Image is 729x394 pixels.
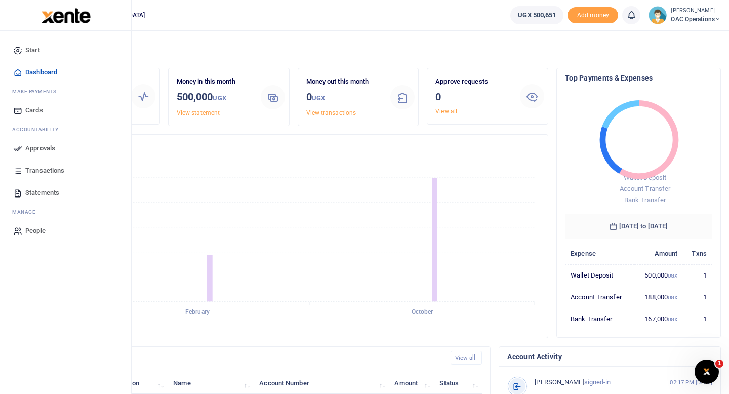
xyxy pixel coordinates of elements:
[671,7,721,15] small: [PERSON_NAME]
[312,94,325,102] small: UGX
[506,6,568,24] li: Wallet ballance
[535,377,668,388] p: signed-in
[565,308,634,329] td: Bank Transfer
[518,10,556,20] span: UGX 500,651
[670,378,712,387] small: 02:17 PM [DATE]
[634,264,683,286] td: 500,000
[8,204,123,220] li: M
[25,45,40,55] span: Start
[25,166,64,176] span: Transactions
[8,99,123,122] a: Cards
[8,220,123,242] a: People
[8,160,123,182] a: Transactions
[47,139,540,150] h4: Transactions Overview
[634,308,683,329] td: 167,000
[649,6,667,24] img: profile-user
[451,351,482,365] a: View all
[17,88,57,95] span: ake Payments
[8,182,123,204] a: Statements
[565,243,634,264] th: Expense
[435,89,511,104] h3: 0
[620,185,671,192] span: Account Transfer
[412,309,434,316] tspan: October
[25,143,55,153] span: Approvals
[306,76,382,87] p: Money out this month
[634,243,683,264] th: Amount
[177,89,253,106] h3: 500,000
[25,188,59,198] span: Statements
[695,360,719,384] iframe: Intercom live chat
[668,317,677,322] small: UGX
[8,39,123,61] a: Start
[168,372,254,394] th: Name: activate to sort column ascending
[715,360,723,368] span: 1
[8,84,123,99] li: M
[683,243,712,264] th: Txns
[535,378,584,386] span: [PERSON_NAME]
[185,309,210,316] tspan: February
[683,264,712,286] td: 1
[565,214,712,239] h6: [DATE] to [DATE]
[568,11,618,18] a: Add money
[389,372,434,394] th: Amount: activate to sort column ascending
[568,7,618,24] li: Toup your wallet
[565,264,634,286] td: Wallet Deposit
[634,286,683,308] td: 188,000
[306,89,382,106] h3: 0
[668,295,677,300] small: UGX
[306,109,356,116] a: View transactions
[565,286,634,308] td: Account Transfer
[435,76,511,87] p: Approve requests
[565,72,712,84] h4: Top Payments & Expenses
[434,372,482,394] th: Status: activate to sort column ascending
[683,308,712,329] td: 1
[42,8,91,23] img: logo-large
[25,226,46,236] span: People
[177,76,253,87] p: Money in this month
[507,351,712,362] h4: Account Activity
[8,137,123,160] a: Approvals
[17,208,36,216] span: anage
[624,174,666,181] span: Wallet Deposit
[668,273,677,279] small: UGX
[8,61,123,84] a: Dashboard
[25,67,57,77] span: Dashboard
[683,286,712,308] td: 1
[568,7,618,24] span: Add money
[8,122,123,137] li: Ac
[624,196,666,204] span: Bank Transfer
[254,372,389,394] th: Account Number: activate to sort column ascending
[671,15,721,24] span: OAC Operations
[435,108,457,115] a: View all
[40,11,91,19] a: logo-small logo-large logo-large
[213,94,226,102] small: UGX
[98,372,168,394] th: Transaction: activate to sort column ascending
[25,105,43,115] span: Cards
[177,109,220,116] a: View statement
[20,126,58,133] span: countability
[47,352,442,364] h4: Recent Transactions
[38,44,721,55] h4: Hello [PERSON_NAME]
[649,6,721,24] a: profile-user [PERSON_NAME] OAC Operations
[510,6,563,24] a: UGX 500,651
